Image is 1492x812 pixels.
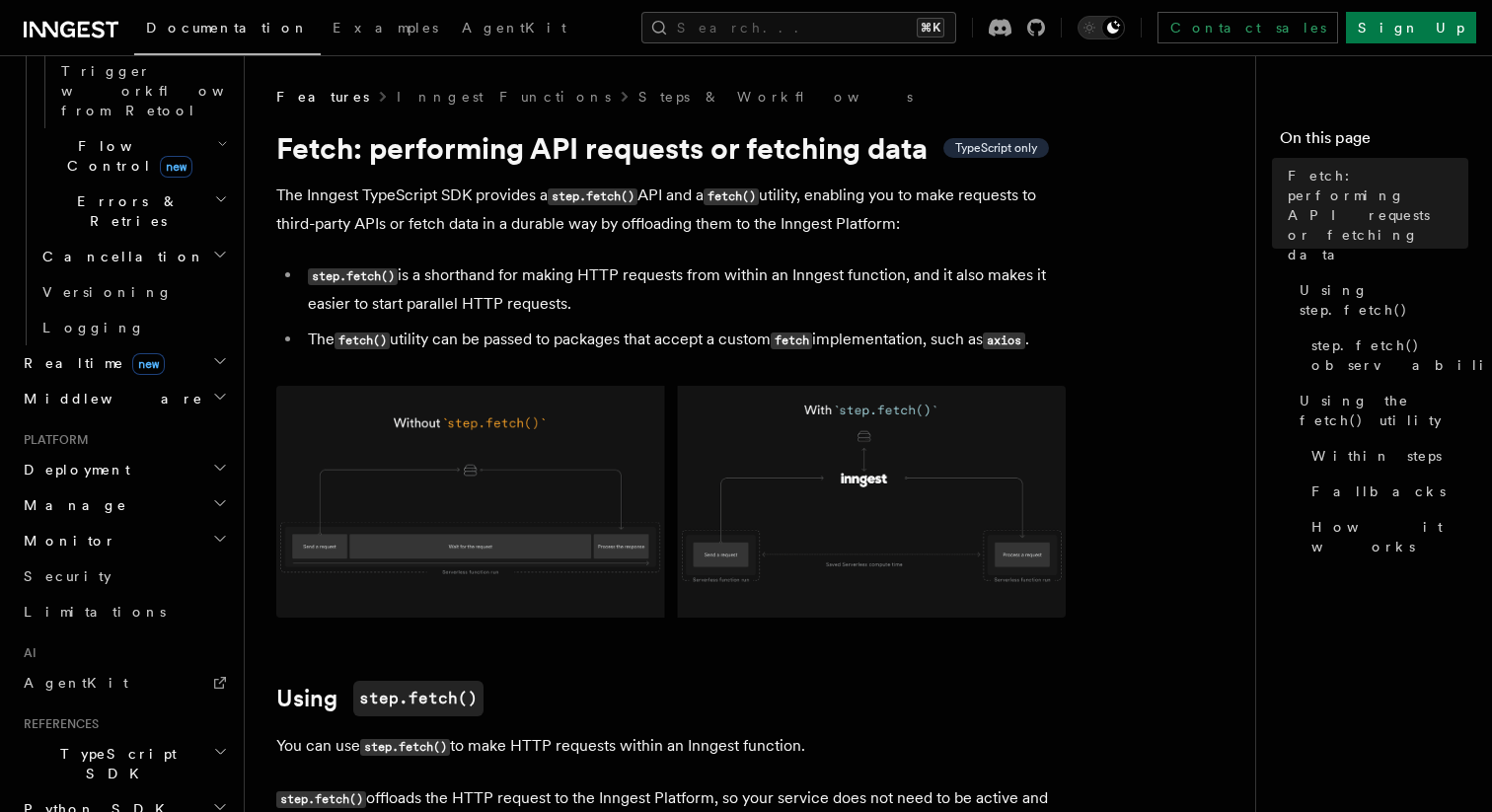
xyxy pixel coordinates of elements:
a: How it works [1304,509,1468,564]
span: How it works [1311,517,1468,556]
li: is a shorthand for making HTTP requests from within an Inngest function, and it also makes it eas... [302,261,1066,318]
kbd: ⌘K [917,18,944,37]
a: AgentKit [16,665,232,701]
span: new [132,353,165,375]
span: Using the fetch() utility [1300,391,1468,430]
a: Usingstep.fetch() [276,681,484,716]
button: Flow Controlnew [35,128,232,184]
span: Trigger workflows from Retool [61,63,278,118]
code: fetch() [335,332,390,349]
a: Fetch: performing API requests or fetching data [1280,158,1468,272]
span: new [160,156,192,178]
a: Fallbacks [1304,474,1468,509]
span: TypeScript only [955,140,1037,156]
span: Deployment [16,460,130,480]
a: Limitations [16,594,232,629]
span: AgentKit [462,20,566,36]
span: Cancellation [35,247,205,266]
button: Errors & Retries [35,184,232,239]
span: AgentKit [24,675,128,691]
button: TypeScript SDK [16,736,232,791]
a: Within steps [1304,438,1468,474]
a: Trigger workflows from Retool [53,53,232,128]
code: fetch() [704,188,759,205]
img: Using Fetch offloads the HTTP request to the Inngest Platform [276,386,1066,618]
code: step.fetch() [353,681,484,716]
a: Logging [35,310,232,345]
span: Realtime [16,353,165,373]
button: Cancellation [35,239,232,274]
span: Security [24,568,112,584]
a: Contact sales [1157,12,1338,43]
span: Middleware [16,389,203,408]
a: step.fetch() observability [1304,328,1468,383]
span: Within steps [1311,446,1442,466]
button: Middleware [16,381,232,416]
span: Fetch: performing API requests or fetching data [1288,166,1468,264]
button: Toggle dark mode [1078,16,1125,39]
span: Platform [16,432,89,448]
span: Documentation [146,20,309,36]
span: Fallbacks [1311,481,1446,501]
span: References [16,716,99,732]
h1: Fetch: performing API requests or fetching data [276,130,1066,166]
code: axios [983,332,1024,349]
button: Deployment [16,452,232,487]
span: Monitor [16,531,116,551]
span: Using step.fetch() [1300,280,1468,320]
span: Features [276,87,369,107]
span: Versioning [42,284,173,300]
span: Flow Control [35,136,217,176]
a: Versioning [35,274,232,310]
button: Search...⌘K [641,12,956,43]
button: Monitor [16,523,232,558]
button: Manage [16,487,232,523]
span: Manage [16,495,127,515]
p: You can use to make HTTP requests within an Inngest function. [276,732,1066,761]
a: Inngest Functions [397,87,611,107]
span: TypeScript SDK [16,744,213,783]
li: The utility can be passed to packages that accept a custom implementation, such as . [302,326,1066,354]
a: Security [16,558,232,594]
span: Examples [333,20,438,36]
code: step.fetch() [360,739,450,756]
code: step.fetch() [548,188,637,205]
a: Steps & Workflows [638,87,913,107]
span: AI [16,645,37,661]
span: Logging [42,320,145,335]
a: Sign Up [1346,12,1476,43]
span: Errors & Retries [35,191,214,231]
a: Documentation [134,6,321,55]
h4: On this page [1280,126,1468,158]
code: step.fetch() [308,268,398,285]
a: Examples [321,6,450,53]
code: step.fetch() [276,791,366,808]
a: Using the fetch() utility [1292,383,1468,438]
a: AgentKit [450,6,578,53]
span: Limitations [24,604,166,620]
p: The Inngest TypeScript SDK provides a API and a utility, enabling you to make requests to third-p... [276,182,1066,238]
button: Realtimenew [16,345,232,381]
code: fetch [771,332,812,349]
a: Using step.fetch() [1292,272,1468,328]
